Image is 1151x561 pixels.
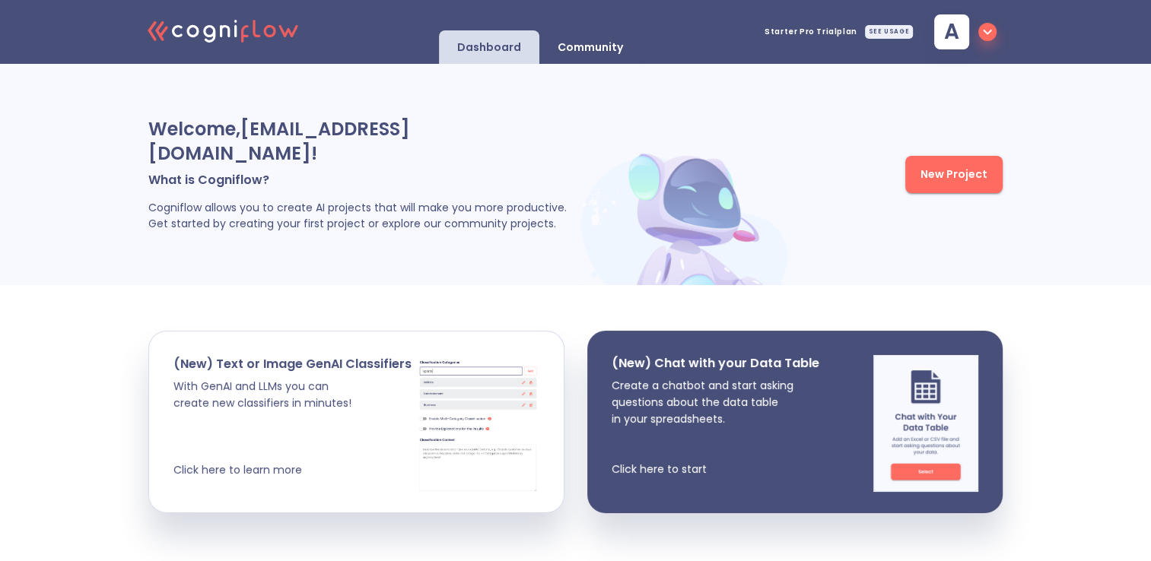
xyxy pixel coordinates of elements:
img: header robot [577,141,797,285]
img: cards stack img [417,356,539,493]
p: Create a chatbot and start asking questions about the data table in your spreadsheets. Click here... [612,377,819,477]
div: SEE USAGE [865,25,913,39]
span: a [944,21,959,43]
p: (New) Text or Image GenAI Classifiers [173,356,412,372]
p: Community [558,40,623,55]
p: Cogniflow allows you to create AI projects that will make you more productive. Get started by cre... [148,200,577,232]
button: a [922,10,1003,54]
button: New Project [905,156,1003,193]
img: chat img [873,355,978,492]
p: (New) Chat with your Data Table [612,355,819,371]
p: Welcome, [EMAIL_ADDRESS][DOMAIN_NAME] ! [148,117,577,166]
p: With GenAI and LLMs you can create new classifiers in minutes! Click here to learn more [173,378,412,478]
p: What is Cogniflow? [148,172,577,188]
p: Dashboard [457,40,521,55]
span: New Project [920,165,987,184]
span: Starter Pro Trial plan [765,28,857,36]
